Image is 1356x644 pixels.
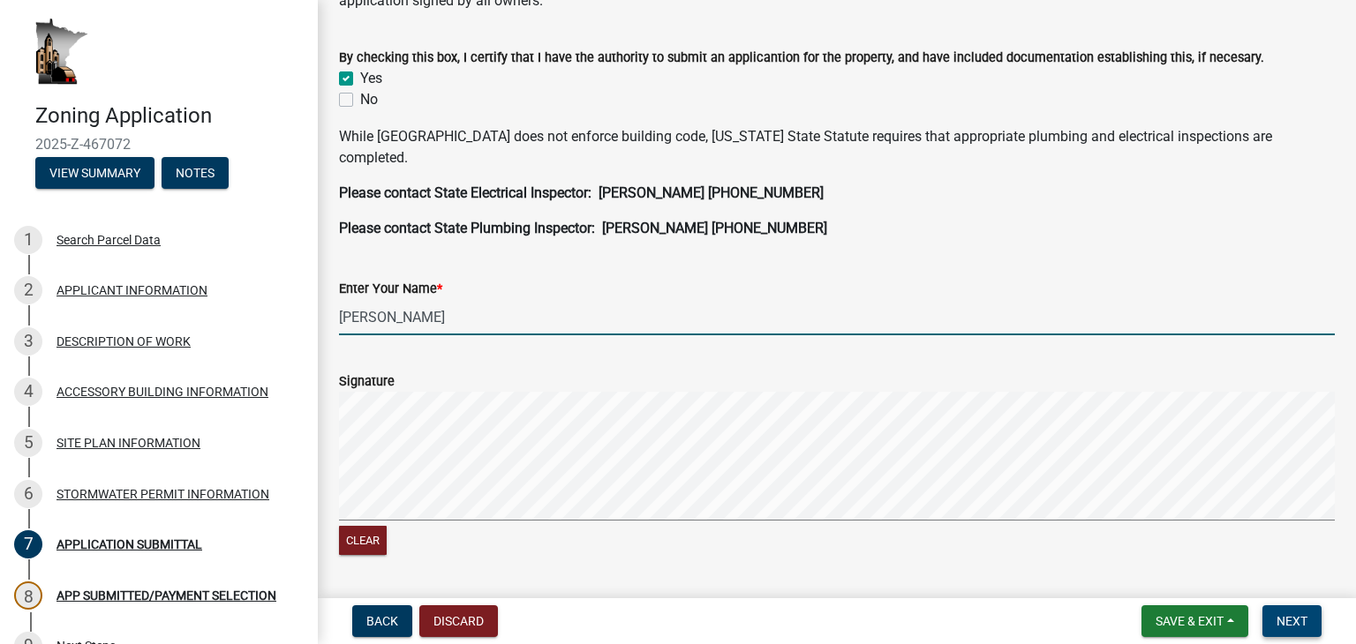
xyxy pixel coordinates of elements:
[1156,614,1224,628] span: Save & Exit
[35,136,282,153] span: 2025-Z-467072
[339,376,395,388] label: Signature
[360,89,378,110] label: No
[419,605,498,637] button: Discard
[56,386,268,398] div: ACCESSORY BUILDING INFORMATION
[366,614,398,628] span: Back
[14,480,42,508] div: 6
[1262,605,1322,637] button: Next
[14,276,42,304] div: 2
[339,220,827,236] strong: Please contact State Plumbing Inspector: [PERSON_NAME] [PHONE_NUMBER]
[56,234,161,246] div: Search Parcel Data
[14,378,42,406] div: 4
[56,538,202,550] div: APPLICATION SUBMITTAL
[339,526,387,555] button: Clear
[56,488,269,500] div: STORMWATER PERMIT INFORMATION
[339,283,442,296] label: Enter Your Name
[35,19,88,85] img: Houston County, Minnesota
[1277,614,1307,628] span: Next
[56,589,276,602] div: APP SUBMITTED/PAYMENT SELECTION
[14,327,42,356] div: 3
[14,530,42,558] div: 7
[14,429,42,457] div: 5
[35,167,154,181] wm-modal-confirm: Summary
[339,52,1264,64] label: By checking this box, I certify that I have the authority to submit an applicantion for the prope...
[360,68,382,89] label: Yes
[35,103,304,129] h4: Zoning Application
[352,605,412,637] button: Back
[14,581,42,610] div: 8
[14,226,42,254] div: 1
[35,157,154,189] button: View Summary
[339,126,1335,168] p: While [GEOGRAPHIC_DATA] does not enforce building code, [US_STATE] State Statute requires that ap...
[56,335,191,348] div: DESCRIPTION OF WORK
[56,284,207,296] div: APPLICANT INFORMATION
[162,157,229,189] button: Notes
[1141,605,1248,637] button: Save & Exit
[162,167,229,181] wm-modal-confirm: Notes
[56,437,200,449] div: SITE PLAN INFORMATION
[339,184,824,201] strong: Please contact State Electrical Inspector: [PERSON_NAME] [PHONE_NUMBER]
